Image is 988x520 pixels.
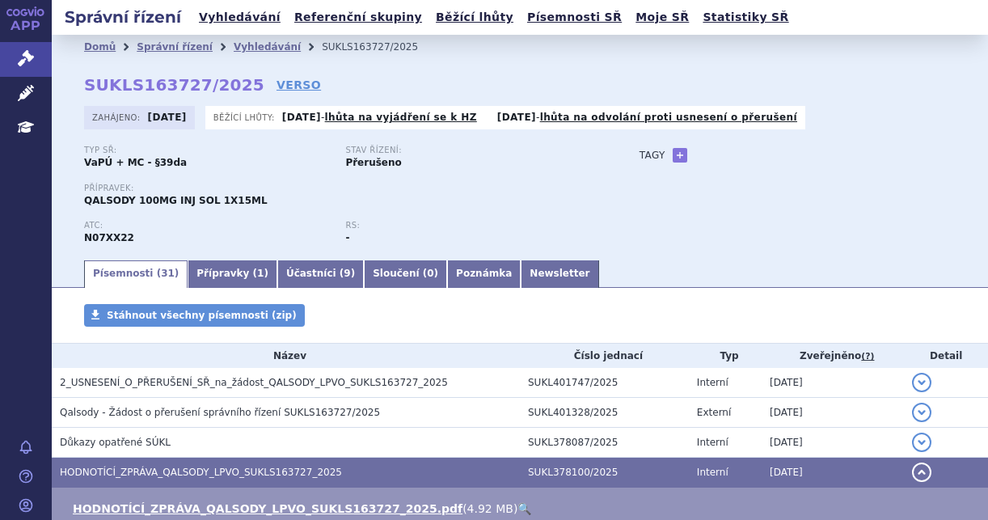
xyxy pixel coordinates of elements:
span: Qalsody - Žádost o přerušení správního řízení SUKLS163727/2025 [60,407,380,418]
a: Domů [84,41,116,53]
th: Zveřejněno [762,344,904,368]
th: Číslo jednací [520,344,689,368]
span: Důkazy opatřené SÚKL [60,437,171,448]
a: Účastníci (9) [277,260,364,288]
span: Externí [697,407,731,418]
strong: SUKLS163727/2025 [84,75,264,95]
a: Písemnosti (31) [84,260,188,288]
a: lhůta na odvolání proti usnesení o přerušení [540,112,797,123]
p: Typ SŘ: [84,146,329,155]
a: Referenční skupiny [289,6,427,28]
span: 4.92 MB [467,502,513,515]
span: Interní [697,437,728,448]
td: [DATE] [762,428,904,458]
td: SUKL378087/2025 [520,428,689,458]
a: Newsletter [521,260,598,288]
p: ATC: [84,221,329,230]
li: SUKLS163727/2025 [322,35,439,59]
a: Stáhnout všechny písemnosti (zip) [84,304,305,327]
span: Stáhnout všechny písemnosti (zip) [107,310,297,321]
a: Vyhledávání [234,41,301,53]
td: [DATE] [762,398,904,428]
h3: Tagy [640,146,665,165]
span: QALSODY 100MG INJ SOL 1X15ML [84,195,268,206]
span: Běžící lhůty: [213,111,278,124]
a: Správní řízení [137,41,213,53]
strong: [DATE] [282,112,321,123]
a: Písemnosti SŘ [522,6,627,28]
th: Detail [904,344,988,368]
strong: TOFERSEN [84,232,134,243]
abbr: (?) [861,351,874,362]
strong: [DATE] [148,112,187,123]
span: 1 [257,268,264,279]
a: Poznámka [447,260,521,288]
p: - [497,111,797,124]
span: Interní [697,377,728,388]
p: RS: [345,221,590,230]
a: Přípravky (1) [188,260,277,288]
td: SUKL401328/2025 [520,398,689,428]
a: Vyhledávání [194,6,285,28]
span: Interní [697,467,728,478]
strong: [DATE] [497,112,536,123]
button: detail [912,463,931,482]
a: VERSO [277,77,321,93]
button: detail [912,403,931,422]
td: SUKL401747/2025 [520,368,689,398]
button: detail [912,373,931,392]
p: Stav řízení: [345,146,590,155]
th: Název [52,344,520,368]
p: Přípravek: [84,184,607,193]
a: lhůta na vyjádření se k HZ [325,112,477,123]
a: Moje SŘ [631,6,694,28]
th: Typ [689,344,762,368]
td: SUKL378100/2025 [520,458,689,488]
a: HODNOTÍCÍ_ZPRÁVA_QALSODY_LPVO_SUKLS163727_2025.pdf [73,502,462,515]
a: Sloučení (0) [364,260,447,288]
a: Statistiky SŘ [698,6,793,28]
td: [DATE] [762,368,904,398]
span: 2_USNESENÍ_O_PŘERUŠENÍ_SŘ_na_žádost_QALSODY_LPVO_SUKLS163727_2025 [60,377,448,388]
span: 31 [161,268,175,279]
p: - [282,111,477,124]
span: Zahájeno: [92,111,143,124]
li: ( ) [73,501,972,517]
span: 0 [427,268,433,279]
strong: - [345,232,349,243]
button: detail [912,433,931,452]
strong: Přerušeno [345,157,401,168]
a: Běžící lhůty [431,6,518,28]
a: 🔍 [517,502,531,515]
td: [DATE] [762,458,904,488]
h2: Správní řízení [52,6,194,28]
strong: VaPÚ + MC - §39da [84,157,187,168]
a: + [673,148,687,163]
span: 9 [344,268,350,279]
span: HODNOTÍCÍ_ZPRÁVA_QALSODY_LPVO_SUKLS163727_2025 [60,467,342,478]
